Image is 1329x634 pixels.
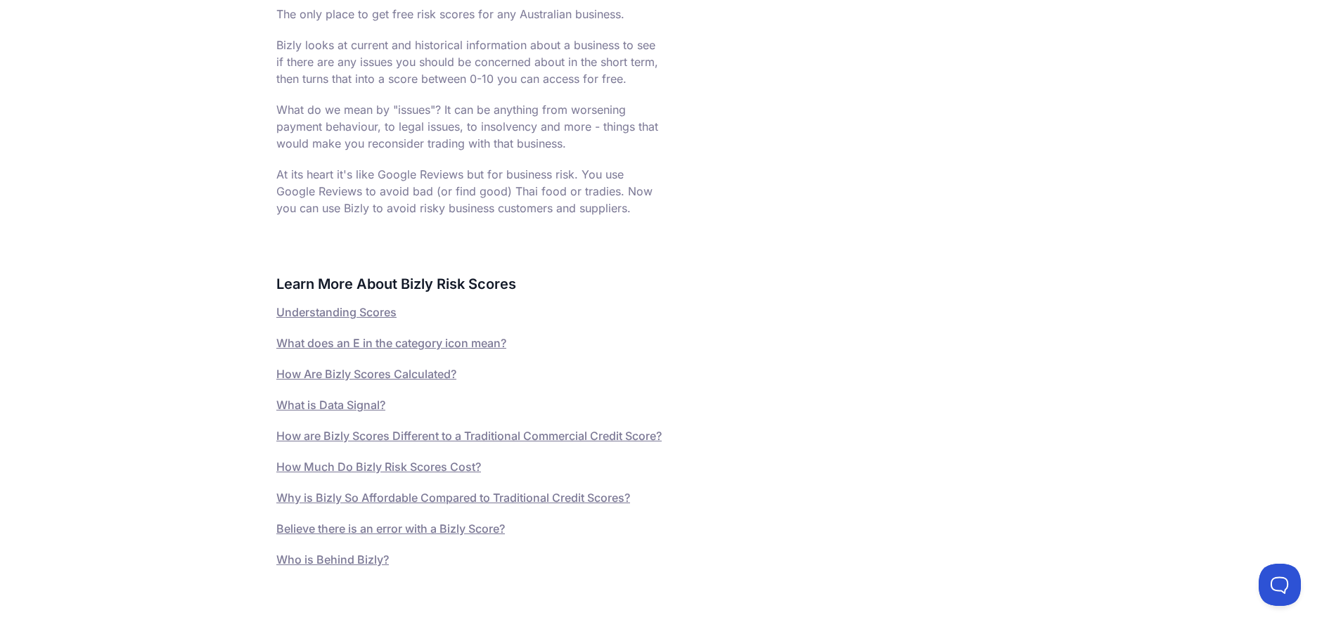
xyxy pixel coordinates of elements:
[276,305,397,319] a: Understanding Scores
[276,491,630,505] a: Why is Bizly So Affordable Compared to Traditional Credit Scores?
[276,460,481,474] a: How Much Do Bizly Risk Scores Cost?
[276,336,506,350] a: What does an E in the category icon mean?
[276,37,664,87] p: Bizly looks at current and historical information about a business to see if there are any issues...
[276,367,456,381] a: How Are Bizly Scores Calculated?
[276,522,505,536] a: Believe there is an error with a Bizly Score?
[276,552,389,567] a: Who is Behind Bizly?
[276,398,385,412] a: What is Data Signal?
[276,101,664,152] p: What do we mean by "issues"? It can be anything from worsening payment behaviour, to legal issues...
[276,6,664,22] p: The only place to get free risk scores for any Australian business.
[276,273,664,295] h3: Learn More About Bizly Risk Scores
[276,166,664,216] p: At its heart it's like Google Reviews but for business risk. You use Google Reviews to avoid bad ...
[1259,564,1301,606] iframe: Toggle Customer Support
[276,429,662,443] a: How are Bizly Scores Different to a Traditional Commercial Credit Score?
